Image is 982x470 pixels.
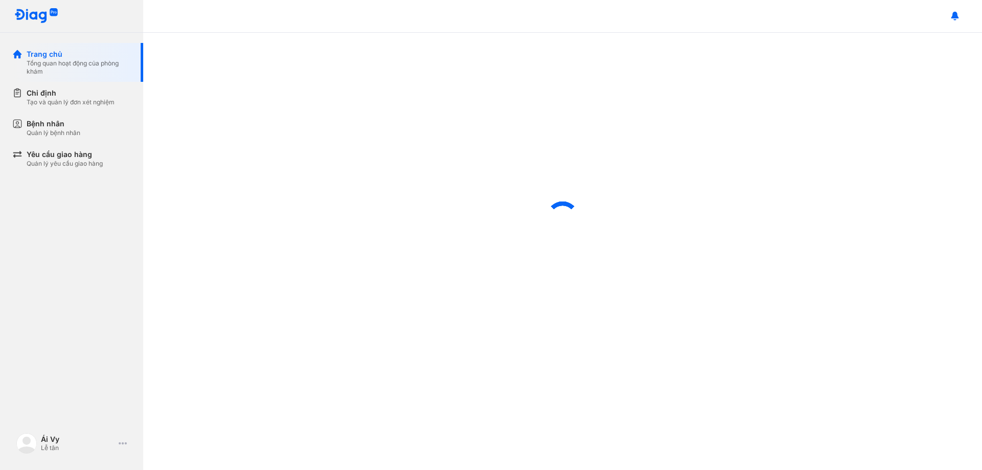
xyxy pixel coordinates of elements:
div: Tổng quan hoạt động của phòng khám [27,59,131,76]
div: Tạo và quản lý đơn xét nghiệm [27,98,115,106]
div: Chỉ định [27,88,115,98]
div: Yêu cầu giao hàng [27,149,103,160]
div: Quản lý bệnh nhân [27,129,80,137]
div: Trang chủ [27,49,131,59]
div: Lễ tân [41,444,115,452]
div: Quản lý yêu cầu giao hàng [27,160,103,168]
div: Bệnh nhân [27,119,80,129]
img: logo [16,433,37,454]
img: logo [14,8,58,24]
div: Ái Vy [41,435,115,444]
